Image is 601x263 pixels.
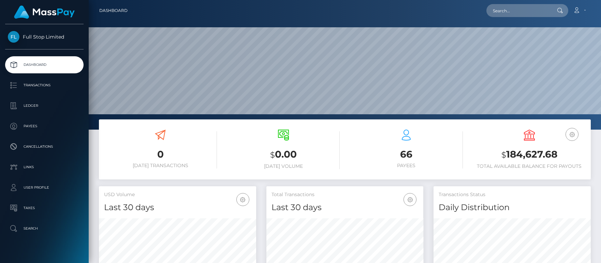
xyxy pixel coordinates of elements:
[350,163,463,169] h6: Payees
[227,148,340,162] h3: 0.00
[350,148,463,161] h3: 66
[486,4,551,17] input: Search...
[8,203,81,213] p: Taxes
[8,142,81,152] p: Cancellations
[14,5,75,19] img: MassPay Logo
[5,34,84,40] span: Full Stop Limited
[5,159,84,176] a: Links
[8,31,19,43] img: Full Stop Limited
[5,220,84,237] a: Search
[5,97,84,114] a: Ledger
[270,150,275,160] small: $
[501,150,506,160] small: $
[8,121,81,131] p: Payees
[104,202,251,214] h4: Last 30 days
[272,202,419,214] h4: Last 30 days
[104,191,251,198] h5: USD Volume
[473,148,586,162] h3: 184,627.68
[5,77,84,94] a: Transactions
[8,162,81,172] p: Links
[473,163,586,169] h6: Total Available Balance for Payouts
[272,191,419,198] h5: Total Transactions
[5,56,84,73] a: Dashboard
[8,80,81,90] p: Transactions
[8,60,81,70] p: Dashboard
[99,3,128,18] a: Dashboard
[439,202,586,214] h4: Daily Distribution
[5,200,84,217] a: Taxes
[5,179,84,196] a: User Profile
[5,118,84,135] a: Payees
[5,138,84,155] a: Cancellations
[104,163,217,169] h6: [DATE] Transactions
[439,191,586,198] h5: Transactions Status
[104,148,217,161] h3: 0
[227,163,340,169] h6: [DATE] Volume
[8,182,81,193] p: User Profile
[8,223,81,234] p: Search
[8,101,81,111] p: Ledger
